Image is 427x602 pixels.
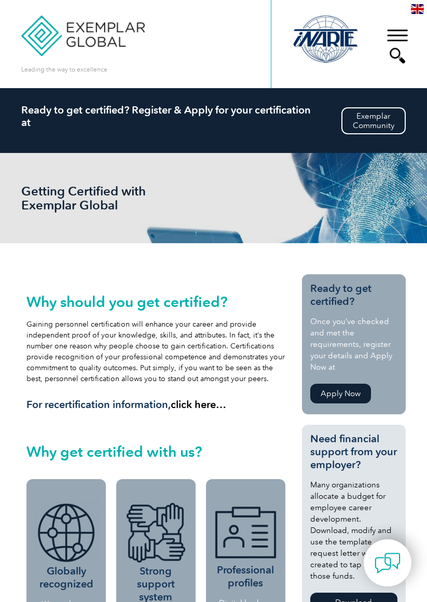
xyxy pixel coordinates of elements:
[26,293,285,411] div: Gaining personnel certification will enhance your career and provide independent proof of your kn...
[411,4,424,14] img: en
[21,184,177,212] h1: Getting Certified with Exemplar Global
[310,432,397,471] h3: Need financial support from your employer?
[215,502,277,590] h3: Professional profiles
[375,550,401,576] img: contact-chat.png
[310,384,371,403] a: Apply Now
[310,316,397,373] p: Once you’ve checked and met the requirements, register your details and Apply Now at
[21,104,406,129] h2: Ready to get certified? Register & Apply for your certification at
[310,479,397,582] p: Many organizations allocate a budget for employee career development. Download, modify and use th...
[26,443,285,460] h2: Why get certified with us?
[171,398,226,411] a: click here…
[34,501,98,591] h3: Globally recognized
[26,398,285,411] h3: For recertification information,
[21,64,107,75] p: Leading the way to excellence
[26,293,285,310] h2: Why should you get certified?
[341,107,406,134] a: ExemplarCommunity
[310,282,397,308] h3: Ready to get certified?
